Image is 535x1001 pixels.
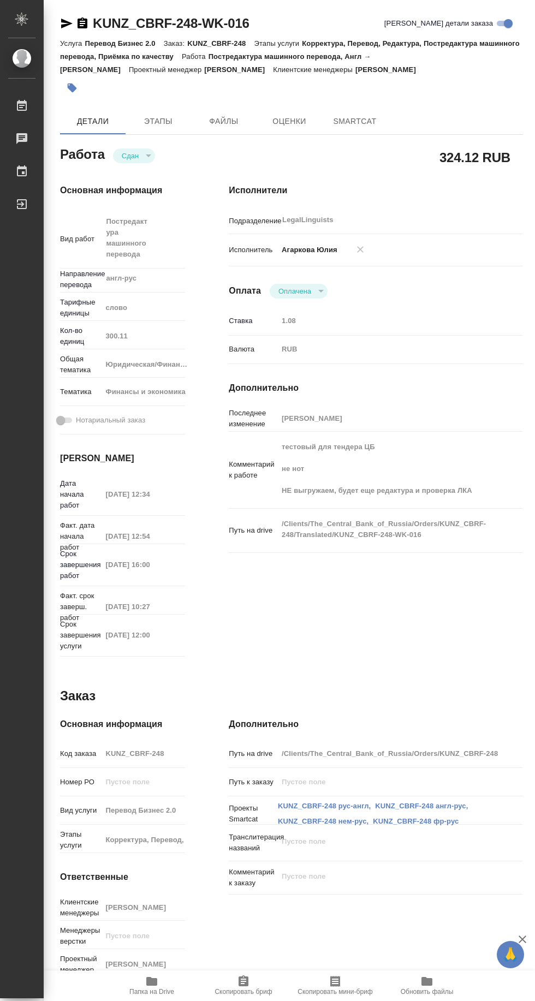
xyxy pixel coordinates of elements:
p: Этапы услуги [254,39,302,47]
p: Путь на drive [229,748,278,759]
h2: 324.12 RUB [439,148,510,166]
p: Исполнитель [229,245,278,255]
div: Сдан [113,148,155,163]
a: KUNZ_CBRF-248 нем-рус, [278,817,368,825]
p: Работа [182,52,209,61]
p: Услуга [60,39,85,47]
button: Скопировать мини-бриф [289,970,381,1001]
h4: Основная информация [60,184,185,197]
div: Финансы и экономика [102,383,200,401]
p: Срок завершения услуги [60,619,102,652]
p: [PERSON_NAME] [355,65,424,74]
p: Последнее изменение [229,408,278,430]
input: Пустое поле [102,328,185,344]
textarea: /Clients/The_Central_Bank_of_Russia/Orders/KUNZ_CBRF-248/Translated/KUNZ_CBRF-248-WK-016 [278,515,498,544]
p: Путь на drive [229,525,278,536]
p: Кол-во единиц [60,325,102,347]
p: Подразделение [229,216,278,227]
input: Пустое поле [102,899,185,915]
span: Скопировать бриф [215,988,272,996]
span: Скопировать мини-бриф [298,988,372,996]
input: Пустое поле [102,746,185,761]
p: Комментарий к работе [229,459,278,481]
p: Транслитерация названий [229,832,278,854]
h4: Дополнительно [229,718,523,731]
p: Клиентские менеджеры [273,65,355,74]
input: Пустое поле [102,832,185,848]
button: 🙏 [497,941,524,968]
p: Факт. срок заверш. работ [60,591,102,623]
p: Направление перевода [60,269,102,290]
div: Юридическая/Финансовая [102,355,200,374]
p: Валюта [229,344,278,355]
button: Скопировать бриф [198,970,289,1001]
p: [PERSON_NAME] [204,65,273,74]
p: Менеджеры верстки [60,925,102,947]
p: Вид услуги [60,805,102,816]
button: Скопировать ссылку для ЯМессенджера [60,17,73,30]
div: слово [102,299,200,317]
p: Тарифные единицы [60,297,102,319]
a: KUNZ_CBRF-248 фр-рус [373,817,459,825]
p: Общая тематика [60,354,102,376]
span: Нотариальный заказ [76,415,145,426]
span: [PERSON_NAME] детали заказа [384,18,493,29]
input: Пустое поле [102,528,185,544]
button: Папка на Drive [106,970,198,1001]
span: Папка на Drive [129,988,174,996]
input: Пустое поле [102,956,185,972]
span: Файлы [198,115,250,128]
p: Этапы услуги [60,829,102,851]
p: Проектный менеджер [129,65,204,74]
input: Пустое поле [102,928,185,944]
a: KUNZ_CBRF-248 англ-рус, [375,802,468,810]
span: Обновить файлы [401,988,454,996]
h4: Основная информация [60,718,185,731]
p: Перевод Бизнес 2.0 [85,39,163,47]
h4: Исполнители [229,184,523,197]
button: Добавить тэг [60,76,84,100]
h4: Дополнительно [229,382,523,395]
div: Сдан [270,284,328,299]
h2: Работа [60,144,105,163]
h4: Оплата [229,284,261,297]
span: Этапы [132,115,185,128]
span: 🙏 [501,943,520,966]
input: Пустое поле [102,627,185,643]
textarea: тестовый для тендера ЦБ не нот НЕ выгружаем, будет еще редактура и проверка ЛКА [278,438,498,500]
p: Код заказа [60,748,102,759]
p: Проектный менеджер [60,954,102,975]
p: Комментарий к заказу [229,867,278,889]
p: Дата начала работ [60,478,102,511]
p: Проекты Smartcat [229,803,278,825]
span: SmartCat [329,115,381,128]
button: Оплачена [275,287,314,296]
button: Обновить файлы [381,970,473,1001]
p: Срок завершения работ [60,549,102,581]
span: Оценки [263,115,316,128]
p: KUNZ_CBRF-248 [187,39,254,47]
input: Пустое поле [278,774,498,790]
p: Номер РО [60,777,102,788]
p: Факт. дата начала работ [60,520,102,553]
p: Постредактура машинного перевода, Англ → [PERSON_NAME] [60,52,371,74]
p: Вид работ [60,234,102,245]
p: Путь к заказу [229,777,278,788]
p: Ставка [229,315,278,326]
input: Пустое поле [278,313,498,329]
a: KUNZ_CBRF-248-WK-016 [93,16,249,31]
h4: Ответственные [60,871,185,884]
h4: [PERSON_NAME] [60,452,185,465]
a: KUNZ_CBRF-248 рус-англ, [278,802,371,810]
input: Пустое поле [102,599,185,615]
button: Сдан [118,151,142,160]
p: Клиентские менеджеры [60,897,102,919]
input: Пустое поле [278,410,498,426]
p: Агаркова Юлия [278,245,337,255]
p: Заказ: [164,39,187,47]
input: Пустое поле [278,746,498,761]
span: Детали [67,115,119,128]
h2: Заказ [60,687,96,705]
p: Тематика [60,386,102,397]
input: Пустое поле [102,486,185,502]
